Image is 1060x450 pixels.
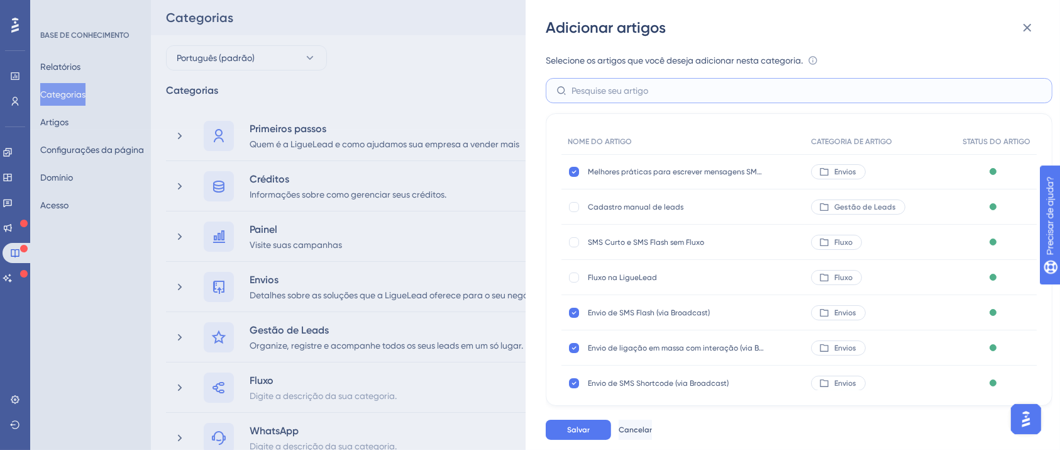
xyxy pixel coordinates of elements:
[834,379,856,388] font: Envios
[546,55,803,65] font: Selecione os artigos que você deseja adicionar nesta categoria.
[571,84,1042,98] input: Pesquise seu artigo
[588,273,657,282] font: Fluxo na LigueLead
[546,18,666,37] font: Adicionar artigos
[588,308,710,317] font: Envio de SMS Flash (via Broadcast)
[619,420,652,440] button: Cancelar
[834,238,853,247] font: Fluxo
[834,167,856,176] font: Envios
[834,308,856,317] font: Envios
[588,379,729,388] font: Envio de SMS Shortcode (via Broadcast)
[834,344,856,352] font: Envios
[546,420,611,440] button: Salvar
[567,425,590,434] font: Salvar
[588,167,781,176] font: Melhores práticas para escrever mensagens SMS Flash
[588,238,704,247] font: SMS Curto e SMS Flash sem Fluxo
[1007,400,1045,438] iframe: Iniciador do Assistente de IA do UserGuiding
[834,273,853,282] font: Fluxo
[30,6,108,15] font: Precisar de ajuda?
[811,137,892,146] font: CATEGORIA DE ARTIGO
[588,203,683,211] font: Cadastro manual de leads
[588,344,793,352] font: Envio de ligação em massa com interação (via Broadcast)
[963,137,1030,146] font: STATUS DO ARTIGO
[568,137,632,146] font: NOME DO ARTIGO
[834,203,896,211] font: Gestão de Leads
[619,425,652,434] font: Cancelar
